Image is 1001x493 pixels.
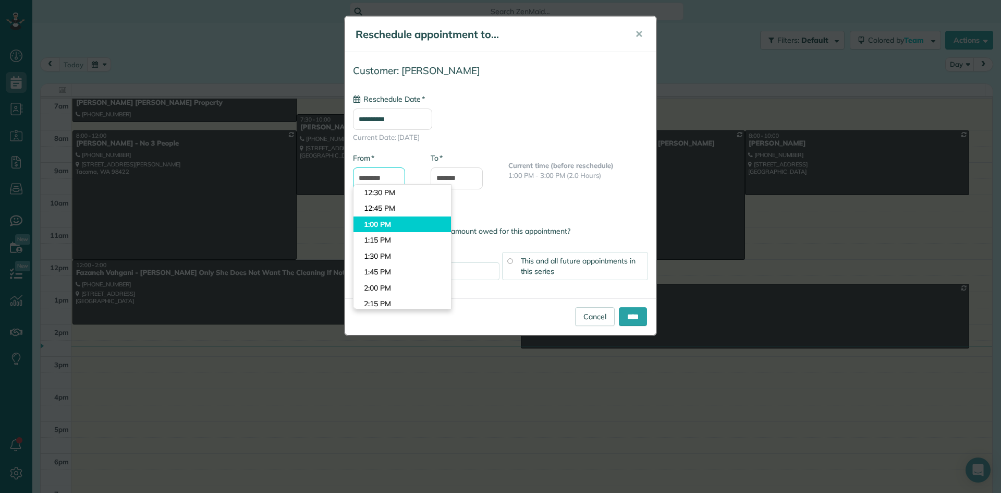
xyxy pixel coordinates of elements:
[356,27,620,42] h5: Reschedule appointment to...
[353,248,451,264] li: 1:30 PM
[353,65,648,76] h4: Customer: [PERSON_NAME]
[575,307,615,326] a: Cancel
[353,94,425,104] label: Reschedule Date
[353,232,451,248] li: 1:15 PM
[508,171,648,181] p: 1:00 PM - 3:00 PM (2.0 Hours)
[353,200,451,217] li: 12:45 PM
[353,280,451,296] li: 2:00 PM
[507,258,512,263] input: This and all future appointments in this series
[353,296,451,312] li: 2:15 PM
[353,153,374,163] label: From
[521,256,636,276] span: This and all future appointments in this series
[353,133,648,142] span: Current Date: [DATE]
[353,264,451,280] li: 1:45 PM
[353,217,451,233] li: 1:00 PM
[353,237,648,248] label: Apply changes to
[635,28,643,40] span: ✕
[365,226,570,236] span: Automatically recalculate amount owed for this appointment?
[353,185,451,201] li: 12:30 PM
[508,161,614,170] b: Current time (before reschedule)
[431,153,443,163] label: To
